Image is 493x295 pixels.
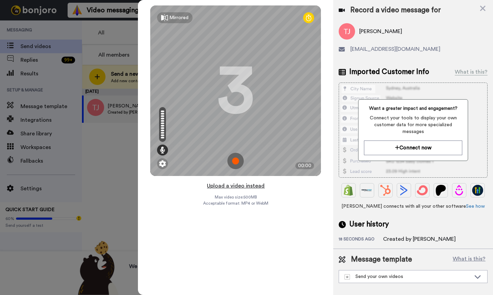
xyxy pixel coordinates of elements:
[472,185,483,196] img: GoHighLevel
[364,141,462,155] button: Connect now
[364,105,462,112] span: Want a greater impact and engagement?
[435,185,446,196] img: Patreon
[217,65,254,116] div: 3
[350,45,440,53] span: [EMAIL_ADDRESS][DOMAIN_NAME]
[451,254,488,265] button: What is this?
[339,203,488,210] span: [PERSON_NAME] connects with all your other software
[383,235,456,243] div: Created by [PERSON_NAME]
[214,194,257,200] span: Max video size: 500 MB
[455,68,488,76] div: What is this?
[454,185,465,196] img: Drip
[351,254,412,265] span: Message template
[159,160,166,167] img: ic_gear.svg
[364,115,462,135] span: Connect your tools to display your own customer data for more specialized messages
[349,67,429,77] span: Imported Customer Info
[380,185,391,196] img: Hubspot
[339,236,383,243] div: 18 seconds ago
[417,185,428,196] img: ConvertKit
[227,153,244,169] img: ic_record_start.svg
[344,274,350,280] img: demo-template.svg
[398,185,409,196] img: ActiveCampaign
[343,185,354,196] img: Shopify
[203,201,268,206] span: Acceptable format: MP4 or WebM
[466,204,485,209] a: See how
[295,162,314,169] div: 00:00
[349,219,389,230] span: User history
[344,273,471,280] div: Send your own videos
[205,181,267,190] button: Upload a video instead
[362,185,372,196] img: Ontraport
